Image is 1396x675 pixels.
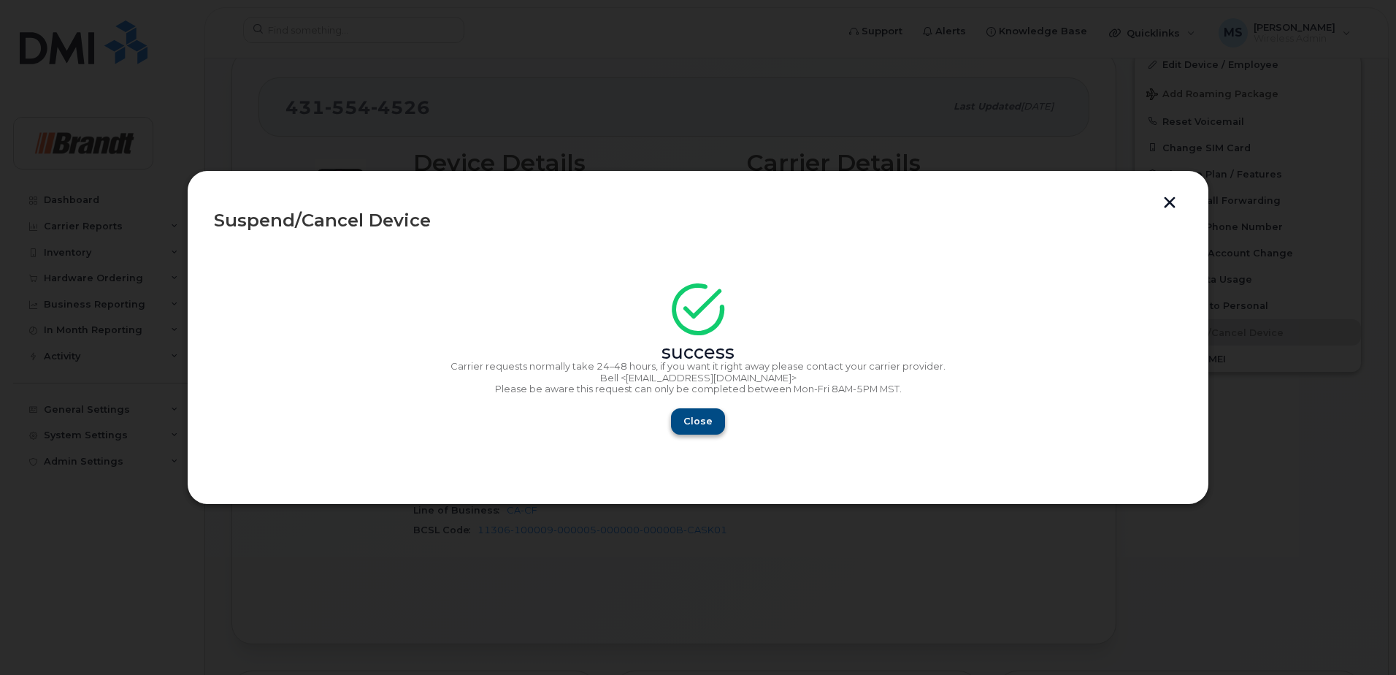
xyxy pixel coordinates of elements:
[214,361,1182,373] p: Carrier requests normally take 24–48 hours, if you want it right away please contact your carrier...
[214,347,1182,359] div: success
[683,414,713,428] span: Close
[671,408,725,435] button: Close
[214,373,1182,384] p: Bell <[EMAIL_ADDRESS][DOMAIN_NAME]>
[214,212,1182,229] div: Suspend/Cancel Device
[214,384,1182,395] p: Please be aware this request can only be completed between Mon-Fri 8AM-5PM MST.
